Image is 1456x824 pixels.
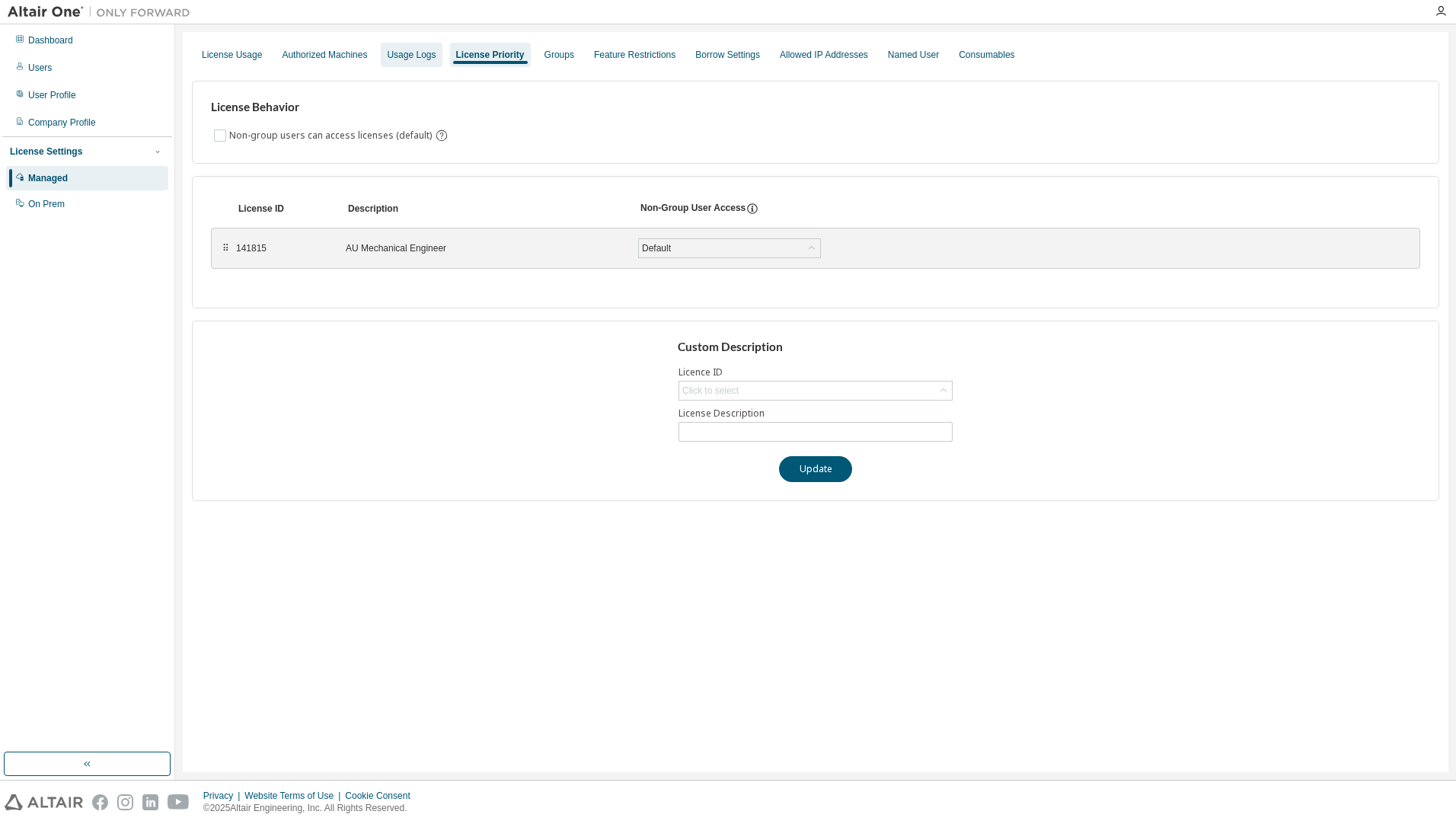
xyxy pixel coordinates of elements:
[282,49,367,61] div: Authorized Machines
[456,49,525,61] div: License Priority
[888,49,939,61] div: Named User
[236,242,327,254] div: 141815
[221,242,230,254] div: ⠿
[594,49,675,61] div: Feature Restrictions
[5,794,83,810] img: altair_logo.svg
[679,407,953,420] label: License Description
[28,62,52,74] div: Users
[695,49,760,61] div: Borrow Settings
[244,790,345,802] div: Website Terms of Use
[8,5,198,20] img: Altair One
[959,49,1014,61] div: Consumables
[348,203,622,215] div: Description
[435,129,449,142] svg: By default any user not assigned to any group can access any license. Turn this setting off to di...
[229,126,435,145] label: Non-group users can access licenses (default)
[203,790,244,802] div: Privacy
[28,172,68,184] div: Managed
[10,145,82,158] div: License Settings
[28,117,96,129] div: Company Profile
[639,239,820,257] div: Default
[544,49,574,61] div: Groups
[682,385,739,397] div: Click to select
[238,203,330,215] div: License ID
[28,34,73,46] div: Dashboard
[168,794,190,810] img: youtube.svg
[28,198,65,210] div: On Prem
[387,49,436,61] div: Usage Logs
[640,240,673,257] div: Default
[142,794,158,810] img: linkedin.svg
[202,49,262,61] div: License Usage
[780,49,868,61] div: Allowed IP Addresses
[679,382,952,400] div: Click to select
[211,100,446,115] h3: License Behavior
[117,794,133,810] img: instagram.svg
[640,202,746,216] div: Non-Group User Access
[779,456,852,482] button: Update
[28,89,76,101] div: User Profile
[345,790,419,802] div: Cookie Consent
[679,366,953,378] label: Licence ID
[203,802,420,815] p: © 2025 Altair Engineering, Inc. All Rights Reserved.
[678,340,954,355] h3: Custom Description
[92,794,108,810] img: facebook.svg
[346,242,620,254] div: AU Mechanical Engineer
